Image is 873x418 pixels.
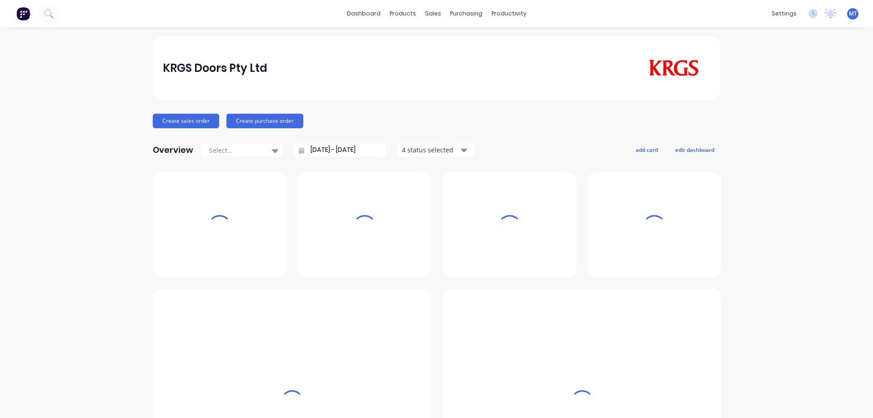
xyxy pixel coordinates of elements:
[153,141,193,159] div: Overview
[153,114,219,128] button: Create sales order
[647,60,701,77] img: KRGS Doors Pty Ltd
[669,144,720,156] button: edit dashboard
[767,7,801,20] div: settings
[446,7,487,20] div: purchasing
[226,114,303,128] button: Create purchase order
[402,145,459,155] div: 4 status selected
[421,7,446,20] div: sales
[487,7,531,20] div: productivity
[630,144,664,156] button: add card
[849,10,857,18] span: MT
[385,7,421,20] div: products
[397,143,474,157] button: 4 status selected
[163,59,267,77] div: KRGS Doors Pty Ltd
[16,7,30,20] img: Factory
[342,7,385,20] a: dashboard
